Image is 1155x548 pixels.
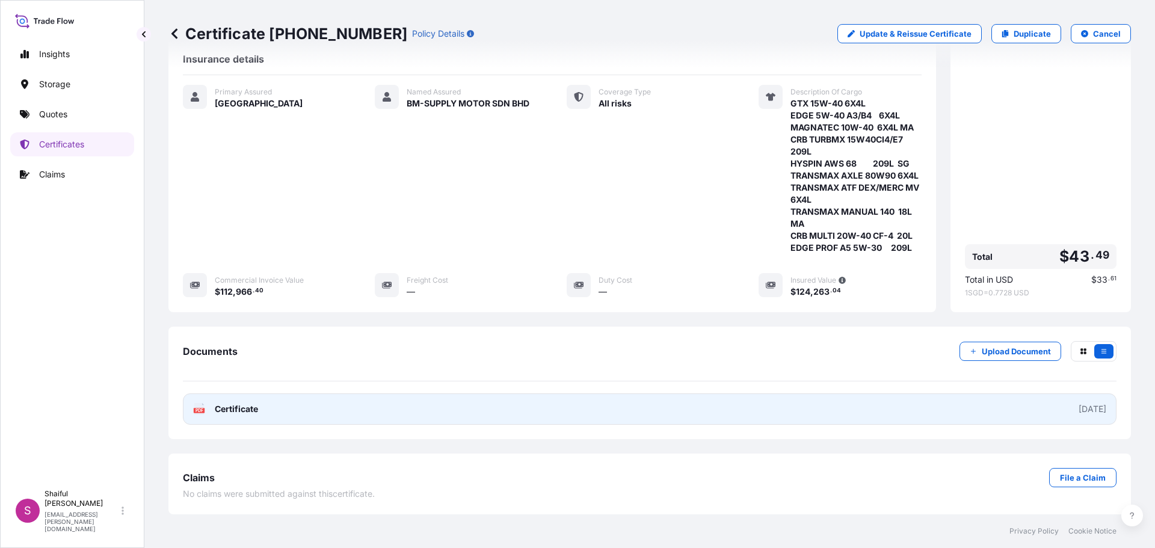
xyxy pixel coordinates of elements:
span: Primary Assured [215,87,272,97]
span: Freight Cost [407,276,448,285]
span: Commercial Invoice Value [215,276,304,285]
span: 112 [220,288,233,296]
p: Duplicate [1014,28,1051,40]
span: $ [1059,249,1069,264]
span: Total in USD [965,274,1013,286]
span: All risks [599,97,632,109]
p: Shaiful [PERSON_NAME] [45,489,119,508]
span: Documents [183,345,238,357]
p: Quotes [39,108,67,120]
span: Description Of Cargo [790,87,862,97]
span: $ [215,288,220,296]
span: BM-SUPPLY MOTOR SDN BHD [407,97,529,109]
p: Insights [39,48,70,60]
p: Claims [39,168,65,180]
span: 966 [236,288,252,296]
span: , [233,288,236,296]
p: Certificate [PHONE_NUMBER] [168,24,407,43]
a: Claims [10,162,134,186]
span: GTX 15W-40 6X4L EDGE 5W-40 A3/B4 6X4L MAGNATEC 10W-40 6X4L MA CRB TURBMX 15W40CI4/E7 209L HYSPIN ... [790,97,922,254]
span: 40 [255,289,263,293]
span: $ [1091,276,1097,284]
span: Total [972,251,993,263]
span: Insured Value [790,276,836,285]
span: 33 [1097,276,1107,284]
span: No claims were submitted against this certificate . [183,488,375,500]
span: 49 [1095,251,1109,259]
p: [EMAIL_ADDRESS][PERSON_NAME][DOMAIN_NAME] [45,511,119,532]
span: 04 [833,289,841,293]
span: Claims [183,472,215,484]
span: Certificate [215,403,258,415]
a: Privacy Policy [1009,526,1059,536]
span: 263 [813,288,830,296]
span: . [830,289,832,293]
span: Named Assured [407,87,461,97]
span: 61 [1110,277,1116,281]
span: $ [790,288,796,296]
span: . [1108,277,1110,281]
a: File a Claim [1049,468,1116,487]
a: PDFCertificate[DATE] [183,393,1116,425]
span: , [810,288,813,296]
span: . [1091,251,1094,259]
a: Quotes [10,102,134,126]
button: Upload Document [959,342,1061,361]
a: Certificates [10,132,134,156]
p: File a Claim [1060,472,1106,484]
a: Update & Reissue Certificate [837,24,982,43]
p: Update & Reissue Certificate [860,28,972,40]
button: Cancel [1071,24,1131,43]
span: [GEOGRAPHIC_DATA] [215,97,303,109]
span: 1 SGD = 0.7728 USD [965,288,1116,298]
a: Cookie Notice [1068,526,1116,536]
a: Duplicate [991,24,1061,43]
a: Insights [10,42,134,66]
span: 43 [1069,249,1089,264]
div: [DATE] [1079,403,1106,415]
text: PDF [196,408,203,413]
span: S [24,505,31,517]
p: Storage [39,78,70,90]
span: — [407,286,415,298]
p: Policy Details [412,28,464,40]
p: Certificates [39,138,84,150]
p: Cancel [1093,28,1121,40]
span: 124 [796,288,810,296]
span: Coverage Type [599,87,651,97]
span: Duty Cost [599,276,632,285]
a: Storage [10,72,134,96]
span: . [253,289,254,293]
span: — [599,286,607,298]
p: Upload Document [982,345,1051,357]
